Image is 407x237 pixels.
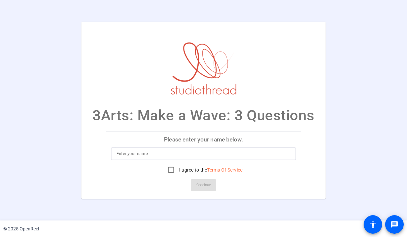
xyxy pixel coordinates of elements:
p: Please enter your name below. [106,131,301,147]
label: I agree to the [178,167,243,173]
input: Enter your name [117,150,291,158]
p: 3Arts: Make a Wave: 3 Questions [92,104,315,126]
a: Terms Of Service [207,167,242,173]
div: © 2025 OpenReel [3,225,39,232]
mat-icon: message [390,220,398,228]
mat-icon: accessibility [369,220,377,228]
img: company-logo [171,28,237,94]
